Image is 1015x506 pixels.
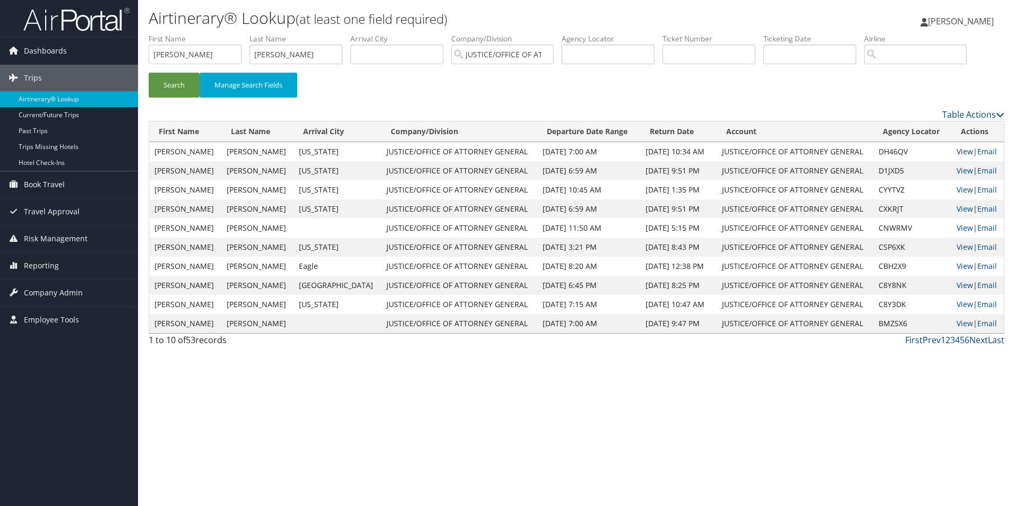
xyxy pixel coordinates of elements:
td: [PERSON_NAME] [149,257,221,276]
span: Book Travel [24,171,65,198]
td: CBH2X9 [873,257,951,276]
td: [PERSON_NAME] [149,238,221,257]
th: Departure Date Range: activate to sort column ascending [537,121,640,142]
td: [DATE] 8:25 PM [640,276,717,295]
td: [DATE] 3:21 PM [537,238,640,257]
th: Company/Division [381,121,538,142]
img: airportal-logo.png [23,7,130,32]
td: [DATE] 12:38 PM [640,257,717,276]
td: [PERSON_NAME] [149,161,221,180]
td: JUSTICE/OFFICE OF ATTORNEY GENERAL [717,295,873,314]
label: Ticketing Date [763,33,864,44]
span: Dashboards [24,38,67,64]
a: View [957,185,973,195]
a: View [957,299,973,309]
span: Employee Tools [24,307,79,333]
td: [PERSON_NAME] [149,219,221,238]
td: CXKRJT [873,199,951,219]
a: Table Actions [942,109,1004,120]
td: JUSTICE/OFFICE OF ATTORNEY GENERAL [381,180,538,199]
a: View [957,318,973,328]
td: JUSTICE/OFFICE OF ATTORNEY GENERAL [717,238,873,257]
th: Last Name: activate to sort column ascending [221,121,294,142]
a: First [905,334,923,346]
td: DH46QV [873,142,951,161]
td: [DATE] 10:34 AM [640,142,717,161]
td: [DATE] 10:47 AM [640,295,717,314]
td: [DATE] 11:50 AM [537,219,640,238]
td: JUSTICE/OFFICE OF ATTORNEY GENERAL [381,161,538,180]
a: Email [977,261,997,271]
th: Account: activate to sort column ascending [717,121,873,142]
td: [PERSON_NAME] [221,276,294,295]
td: JUSTICE/OFFICE OF ATTORNEY GENERAL [717,161,873,180]
td: | [951,142,1004,161]
td: [DATE] 8:43 PM [640,238,717,257]
a: View [957,204,973,214]
td: JUSTICE/OFFICE OF ATTORNEY GENERAL [717,199,873,219]
td: [PERSON_NAME] [221,161,294,180]
td: [PERSON_NAME] [149,276,221,295]
td: JUSTICE/OFFICE OF ATTORNEY GENERAL [381,238,538,257]
td: [GEOGRAPHIC_DATA] [294,276,381,295]
a: View [957,146,973,156]
td: [PERSON_NAME] [221,199,294,219]
a: Email [977,223,997,233]
td: Eagle [294,257,381,276]
a: Next [969,334,988,346]
td: [PERSON_NAME] [221,219,294,238]
td: C8Y8NK [873,276,951,295]
div: 1 to 10 of records [149,334,351,352]
td: | [951,257,1004,276]
td: CSP6XK [873,238,951,257]
a: Email [977,185,997,195]
a: [PERSON_NAME] [921,5,1004,37]
small: (at least one field required) [296,10,448,28]
label: Last Name [250,33,350,44]
td: [DATE] 10:45 AM [537,180,640,199]
button: Search [149,73,200,98]
a: Email [977,318,997,328]
span: Trips [24,65,42,91]
td: [DATE] 7:15 AM [537,295,640,314]
td: [DATE] 9:51 PM [640,199,717,219]
td: [PERSON_NAME] [221,314,294,333]
label: Company/Division [451,33,562,44]
td: C8Y3DK [873,295,951,314]
td: | [951,180,1004,199]
a: View [957,280,973,290]
td: JUSTICE/OFFICE OF ATTORNEY GENERAL [381,276,538,295]
td: [PERSON_NAME] [221,180,294,199]
a: Prev [923,334,941,346]
span: [PERSON_NAME] [928,15,994,27]
a: 1 [941,334,945,346]
a: 6 [965,334,969,346]
td: | [951,199,1004,219]
a: Email [977,242,997,252]
td: | [951,276,1004,295]
td: JUSTICE/OFFICE OF ATTORNEY GENERAL [381,142,538,161]
td: [PERSON_NAME] [221,142,294,161]
label: Agency Locator [562,33,663,44]
a: Email [977,146,997,156]
td: [DATE] 6:59 AM [537,161,640,180]
a: 5 [960,334,965,346]
td: | [951,238,1004,257]
td: JUSTICE/OFFICE OF ATTORNEY GENERAL [717,257,873,276]
td: [DATE] 9:47 PM [640,314,717,333]
a: 2 [945,334,950,346]
td: JUSTICE/OFFICE OF ATTORNEY GENERAL [717,180,873,199]
td: [DATE] 6:59 AM [537,199,640,219]
span: Risk Management [24,225,88,252]
label: Ticket Number [663,33,763,44]
td: JUSTICE/OFFICE OF ATTORNEY GENERAL [717,314,873,333]
td: JUSTICE/OFFICE OF ATTORNEY GENERAL [717,142,873,161]
td: [PERSON_NAME] [221,257,294,276]
label: First Name [149,33,250,44]
th: Actions [951,121,1004,142]
td: [DATE] 7:00 AM [537,314,640,333]
a: View [957,242,973,252]
th: First Name: activate to sort column ascending [149,121,221,142]
a: 4 [955,334,960,346]
label: Airline [864,33,975,44]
